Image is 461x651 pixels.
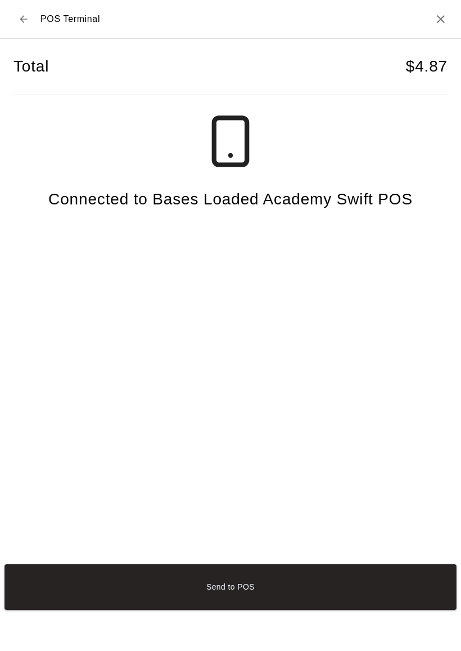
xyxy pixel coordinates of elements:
div: POS Terminal [13,9,100,29]
h4: Total [13,57,49,77]
h4: Connected to Bases Loaded Academy Swift POS [48,190,413,209]
h4: $ 4.87 [406,57,448,77]
button: Send to POS [4,564,457,610]
button: Back to checkout [13,9,34,29]
button: Close [434,12,448,26]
